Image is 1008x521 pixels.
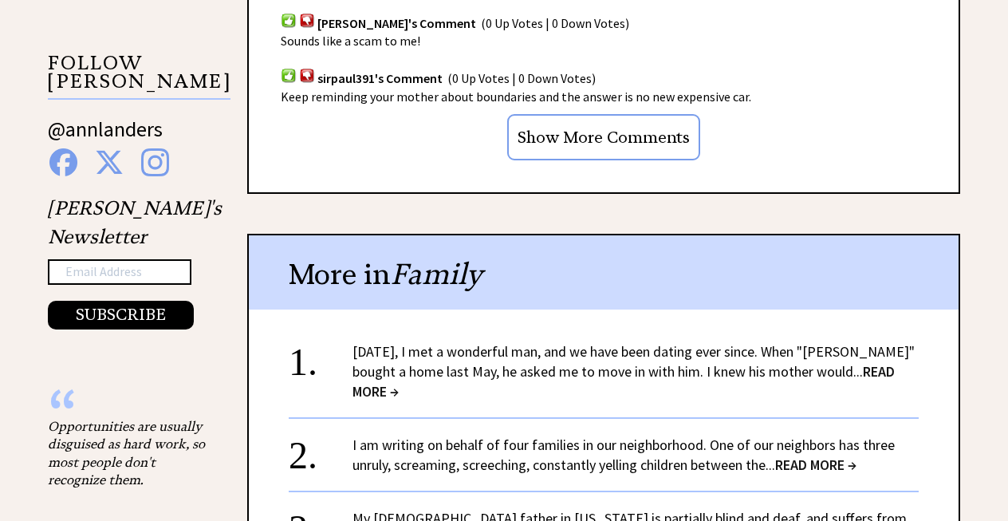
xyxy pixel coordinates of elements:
div: 2. [289,435,352,464]
input: Show More Comments [507,114,700,160]
div: 1. [289,341,352,371]
span: Sounds like a scam to me! [281,33,420,49]
img: votdown.png [299,13,315,28]
p: FOLLOW [PERSON_NAME] [48,54,230,100]
span: sirpaul391's Comment [317,70,443,86]
input: Email Address [48,259,191,285]
div: Opportunities are usually disguised as hard work, so most people don't recognize them. [48,417,207,489]
div: “ [48,401,207,417]
img: votup.png [281,68,297,83]
img: x%20blue.png [95,148,124,176]
a: I am writing on behalf of four families in our neighborhood. One of our neighbors has three unrul... [352,436,895,474]
img: votdown.png [299,68,315,83]
span: Keep reminding your mother about boundaries and the answer is no new expensive car. [281,89,751,105]
span: (0 Up Votes | 0 Down Votes) [481,15,629,31]
span: READ MORE → [775,456,856,474]
a: [DATE], I met a wonderful man, and we have been dating ever since. When "[PERSON_NAME]" bought a ... [352,342,915,401]
img: votup.png [281,13,297,28]
div: More in [249,235,959,310]
span: [PERSON_NAME]'s Comment [317,15,476,31]
button: SUBSCRIBE [48,301,194,330]
span: Family [391,256,482,292]
img: instagram%20blue.png [141,148,169,176]
span: READ MORE → [352,362,895,401]
div: [PERSON_NAME]'s Newsletter [48,194,222,330]
a: @annlanders [48,116,163,158]
img: facebook%20blue.png [49,148,77,176]
span: (0 Up Votes | 0 Down Votes) [447,70,596,86]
